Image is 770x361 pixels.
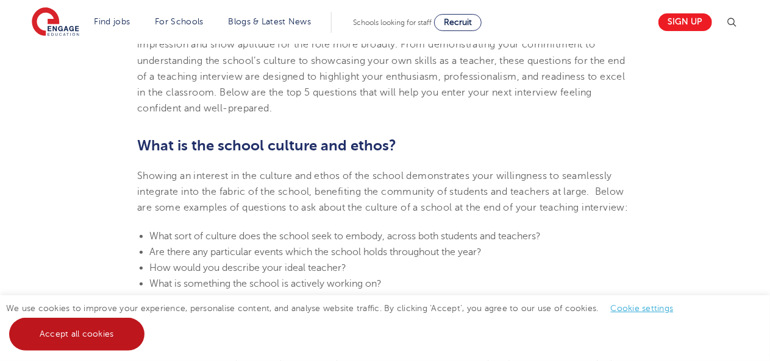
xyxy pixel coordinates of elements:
[149,247,482,258] span: Are there any particular events which the school holds throughout the year?
[149,262,346,273] span: How would you describe your ideal teacher?
[137,170,628,214] span: Showing an interest in the culture and ethos of the school demonstrates your willingness to seaml...
[353,18,432,27] span: Schools looking for staff
[149,278,382,289] span: What is something the school is actively working on?
[137,137,396,154] span: What is the school culture and ethos?
[6,304,686,338] span: We use cookies to improve your experience, personalise content, and analyse website traffic. By c...
[155,17,203,26] a: For Schools
[229,17,312,26] a: Blogs & Latest News
[32,7,79,38] img: Engage Education
[434,14,482,31] a: Recruit
[94,17,130,26] a: Find jobs
[149,231,541,242] span: What sort of culture does the school seek to embody, across both students and teachers?
[658,13,712,31] a: Sign up
[444,18,472,27] span: Recruit
[9,318,144,351] a: Accept all cookies
[611,304,674,313] a: Cookie settings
